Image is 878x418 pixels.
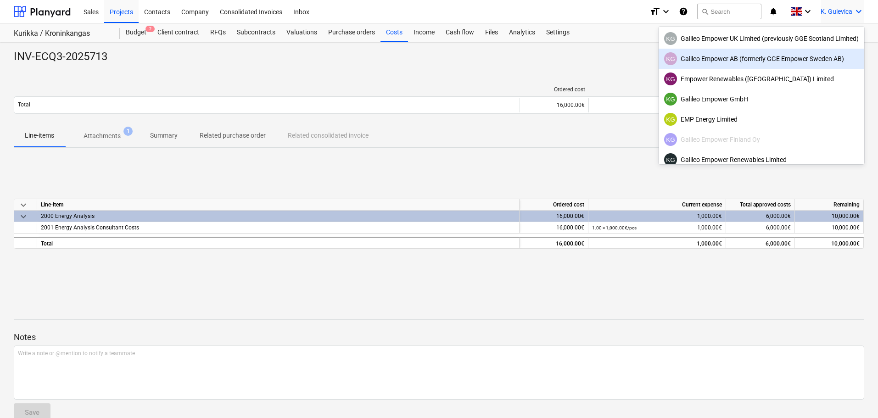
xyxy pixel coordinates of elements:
[664,153,859,166] div: Galileo Empower Renewables Limited
[666,136,675,143] span: KG
[664,52,859,65] div: Galileo Empower AB (formerly GGE Empower Sweden AB)
[664,93,859,106] div: Galileo Empower GmbH
[664,72,677,85] div: Kristina Gulevica
[664,32,677,45] div: Kristina Gulevica
[666,56,675,62] span: KG
[664,113,677,126] div: Kristina Gulevica
[664,72,859,85] div: Empower Renewables ([GEOGRAPHIC_DATA]) Limited
[664,133,859,146] div: Galileo Empower Finland Oy
[666,116,675,123] span: KG
[664,52,677,65] div: Kristina Gulevica
[664,113,859,126] div: EMP Energy Limited
[664,93,677,106] div: Kristina Gulevica
[664,153,677,166] div: Kristina Gulevica
[664,32,859,45] div: Galileo Empower UK Limited (previously GGE Scotland Limited)
[666,156,675,163] span: KG
[664,133,677,146] div: Kristina Gulevica
[832,374,878,418] iframe: Chat Widget
[666,35,675,42] span: KG
[666,76,675,83] span: KG
[666,96,675,103] span: KG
